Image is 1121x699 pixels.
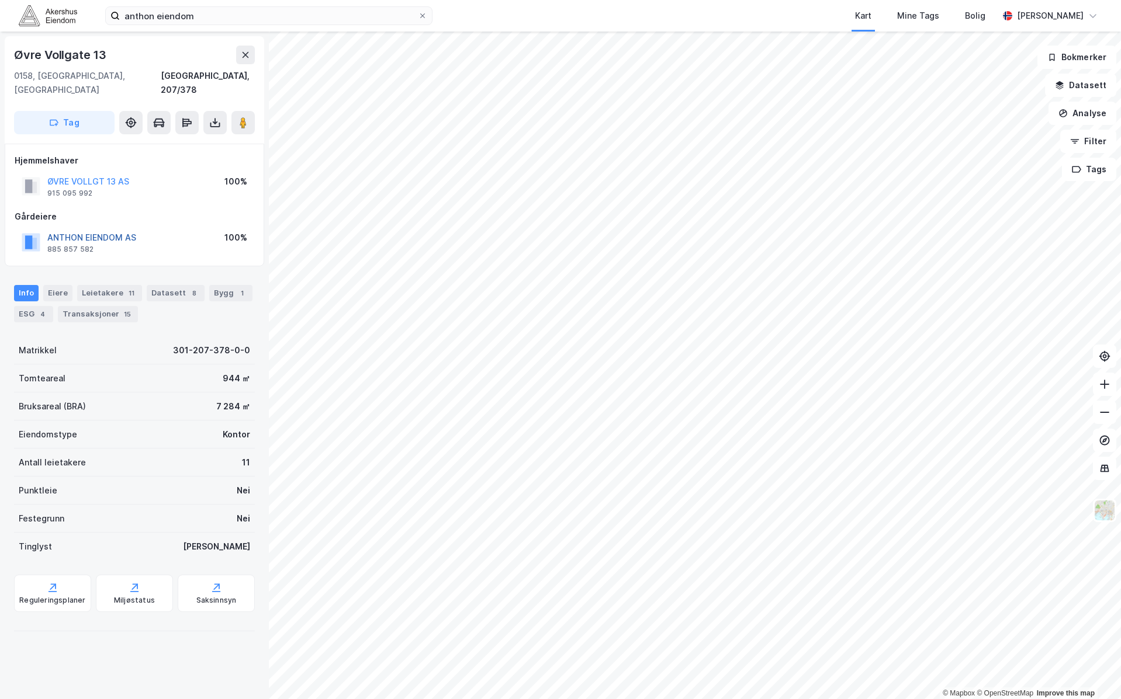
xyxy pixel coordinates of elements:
[1063,643,1121,699] div: Kontrollprogram for chat
[161,69,255,97] div: [GEOGRAPHIC_DATA], 207/378
[19,512,64,526] div: Festegrunn
[1060,130,1116,153] button: Filter
[47,245,94,254] div: 885 857 582
[1062,158,1116,181] button: Tags
[237,512,250,526] div: Nei
[19,5,77,26] img: akershus-eiendom-logo.9091f326c980b4bce74ccdd9f866810c.svg
[223,371,250,385] div: 944 ㎡
[58,306,138,322] div: Transaksjoner
[114,596,155,605] div: Miljøstatus
[943,689,975,697] a: Mapbox
[147,285,205,301] div: Datasett
[47,189,92,198] div: 915 095 992
[126,287,137,299] div: 11
[19,596,85,605] div: Reguleringsplaner
[237,484,250,498] div: Nei
[1017,9,1084,23] div: [PERSON_NAME]
[242,455,250,470] div: 11
[15,154,254,168] div: Hjemmelshaver
[855,9,871,23] div: Kart
[1037,46,1116,69] button: Bokmerker
[173,343,250,357] div: 301-207-378-0-0
[1045,74,1116,97] button: Datasett
[77,285,142,301] div: Leietakere
[14,306,53,322] div: ESG
[19,427,77,441] div: Eiendomstype
[122,308,133,320] div: 15
[209,285,252,301] div: Bygg
[19,371,65,385] div: Tomteareal
[1094,499,1116,521] img: Z
[15,210,254,224] div: Gårdeiere
[14,111,115,134] button: Tag
[977,689,1033,697] a: OpenStreetMap
[236,287,248,299] div: 1
[1037,689,1095,697] a: Improve this map
[965,9,985,23] div: Bolig
[43,285,72,301] div: Eiere
[14,69,161,97] div: 0158, [GEOGRAPHIC_DATA], [GEOGRAPHIC_DATA]
[19,540,52,554] div: Tinglyst
[223,427,250,441] div: Kontor
[19,343,57,357] div: Matrikkel
[224,175,247,189] div: 100%
[196,596,237,605] div: Saksinnsyn
[216,399,250,413] div: 7 284 ㎡
[14,285,39,301] div: Info
[183,540,250,554] div: [PERSON_NAME]
[188,287,200,299] div: 8
[14,46,109,64] div: Øvre Vollgate 13
[37,308,49,320] div: 4
[897,9,939,23] div: Mine Tags
[19,484,57,498] div: Punktleie
[19,399,86,413] div: Bruksareal (BRA)
[224,231,247,245] div: 100%
[1063,643,1121,699] iframe: Chat Widget
[120,7,418,25] input: Søk på adresse, matrikkel, gårdeiere, leietakere eller personer
[19,455,86,470] div: Antall leietakere
[1049,102,1116,125] button: Analyse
